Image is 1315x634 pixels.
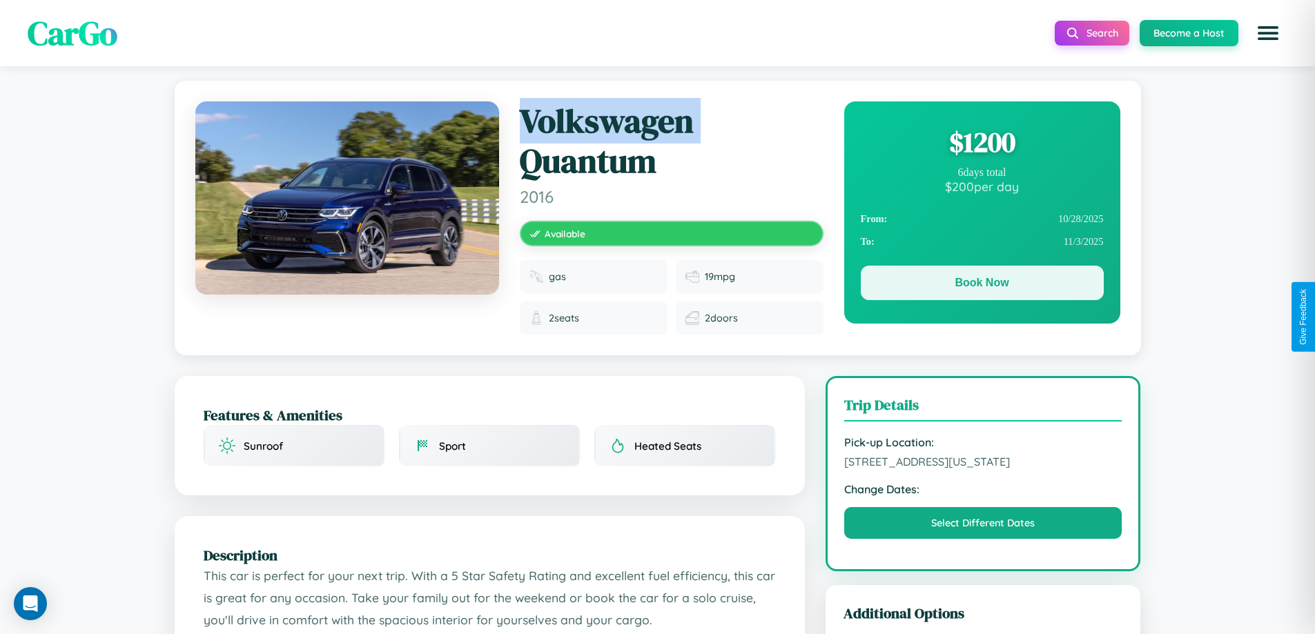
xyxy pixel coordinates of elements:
div: $ 200 per day [861,179,1104,194]
span: gas [549,270,566,283]
span: Heated Seats [634,439,701,453]
strong: To: [861,236,875,248]
span: 2016 [520,186,824,207]
h1: Volkswagen Quantum [520,101,824,181]
div: Open Intercom Messenger [14,587,47,620]
img: Doors [685,311,699,325]
button: Select Different Dates [844,507,1122,539]
strong: Change Dates: [844,482,1122,496]
span: [STREET_ADDRESS][US_STATE] [844,455,1122,468]
span: 2 doors [705,312,738,324]
span: Available [545,228,585,239]
span: CarGo [28,10,117,56]
h3: Additional Options [844,603,1123,623]
img: Fuel type [529,270,543,284]
div: 10 / 28 / 2025 [861,208,1104,230]
div: $ 1200 [861,123,1104,161]
span: Sunroof [244,439,283,453]
h3: Trip Details [844,395,1122,422]
p: This car is perfect for your next trip. With a 5 Star Safety Rating and excellent fuel efficiency... [204,565,776,631]
div: Give Feedback [1298,289,1308,345]
h2: Features & Amenities [204,405,776,425]
button: Search [1055,21,1129,46]
span: Sport [439,439,466,453]
h2: Description [204,545,776,565]
strong: From: [861,213,888,225]
span: 19 mpg [705,270,735,283]
strong: Pick-up Location: [844,435,1122,449]
button: Open menu [1249,14,1287,52]
span: Search [1087,27,1118,39]
img: Seats [529,311,543,325]
button: Book Now [861,266,1104,300]
div: 11 / 3 / 2025 [861,230,1104,253]
img: Volkswagen Quantum 2016 [195,101,499,295]
div: 6 days total [861,166,1104,179]
button: Become a Host [1140,20,1238,46]
img: Fuel efficiency [685,270,699,284]
span: 2 seats [549,312,579,324]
